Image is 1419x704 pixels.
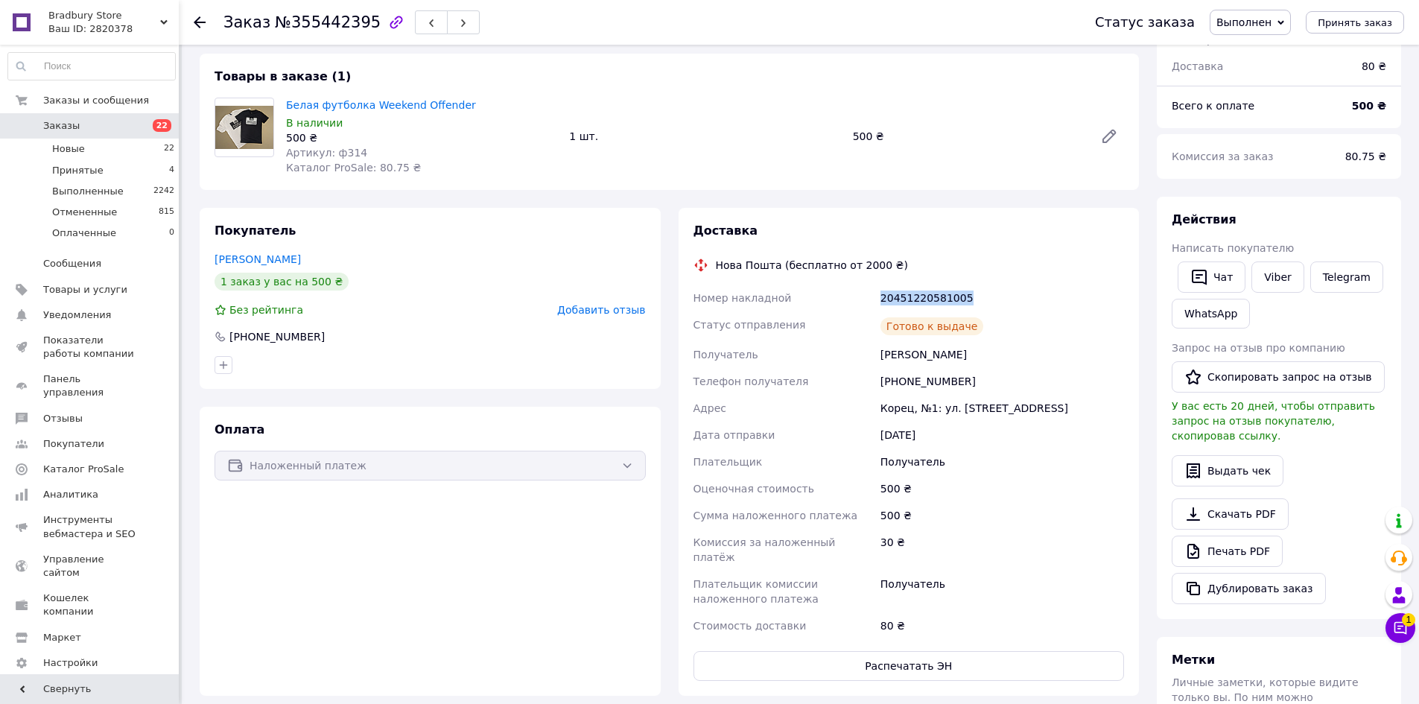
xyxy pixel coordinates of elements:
[693,349,758,361] span: Получатель
[1306,11,1404,34] button: Принять заказ
[1251,261,1304,293] a: Viber
[1353,50,1395,83] div: 80 ₴
[43,94,149,107] span: Заказы и сообщения
[43,257,101,270] span: Сообщения
[877,341,1127,368] div: [PERSON_NAME]
[877,571,1127,612] div: Получатель
[1385,613,1415,643] button: Чат с покупателем1
[1172,60,1223,72] span: Доставка
[1352,100,1386,112] b: 500 ₴
[1172,455,1283,486] button: Выдать чек
[169,226,174,240] span: 0
[693,429,775,441] span: Дата отправки
[48,22,179,36] div: Ваш ID: 2820378
[1172,242,1294,254] span: Написать покупателю
[52,142,85,156] span: Новые
[8,53,175,80] input: Поиск
[275,13,381,31] span: №355442395
[215,253,301,265] a: [PERSON_NAME]
[43,437,104,451] span: Покупатели
[43,592,138,618] span: Кошелек компании
[1172,573,1326,604] button: Дублировать заказ
[215,273,349,291] div: 1 заказ у вас на 500 ₴
[215,223,296,238] span: Покупатель
[43,372,138,399] span: Панель управления
[52,164,104,177] span: Принятые
[693,510,858,521] span: Сумма наложенного платежа
[43,631,81,644] span: Маркет
[1172,100,1254,112] span: Всего к оплате
[52,185,124,198] span: Выполненные
[43,513,138,540] span: Инструменты вебмастера и SEO
[877,422,1127,448] div: [DATE]
[1172,536,1283,567] a: Печать PDF
[43,463,124,476] span: Каталог ProSale
[286,130,557,145] div: 500 ₴
[563,126,846,147] div: 1 шт.
[43,283,127,296] span: Товары и услуги
[1172,498,1289,530] a: Скачать PDF
[43,488,98,501] span: Аналитика
[159,206,174,219] span: 815
[43,656,98,670] span: Настройки
[877,529,1127,571] div: 30 ₴
[693,456,763,468] span: Плательщик
[693,402,726,414] span: Адрес
[52,226,116,240] span: Оплаченные
[1172,342,1345,354] span: Запрос на отзыв про компанию
[286,147,367,159] span: Артикул: ф314
[43,553,138,580] span: Управление сайтом
[877,368,1127,395] div: [PHONE_NUMBER]
[286,117,343,129] span: В наличии
[1095,15,1195,30] div: Статус заказа
[229,304,303,316] span: Без рейтинга
[1172,34,1213,45] span: 1 товар
[43,308,111,322] span: Уведомления
[153,185,174,198] span: 2242
[877,285,1127,311] div: 20451220581005
[1318,17,1392,28] span: Принять заказ
[1172,400,1375,442] span: У вас есть 20 дней, чтобы отправить запрос на отзыв покупателю, скопировав ссылку.
[169,164,174,177] span: 4
[877,612,1127,639] div: 80 ₴
[43,119,80,133] span: Заказы
[693,651,1125,681] button: Распечатать ЭН
[1310,261,1383,293] a: Telegram
[693,578,819,605] span: Плательщик комиссии наложенного платежа
[557,304,645,316] span: Добавить отзыв
[286,99,476,111] a: Белая футболка Weekend Offender
[693,375,809,387] span: Телефон получателя
[52,206,117,219] span: Отмененные
[1172,212,1237,226] span: Действия
[712,258,912,273] div: Нова Пошта (бесплатно от 2000 ₴)
[164,142,174,156] span: 22
[877,502,1127,529] div: 500 ₴
[1172,653,1215,667] span: Метки
[693,536,836,563] span: Комиссия за наложенный платёж
[223,13,270,31] span: Заказ
[1178,261,1245,293] button: Чат
[43,412,83,425] span: Отзывы
[1216,16,1272,28] span: Выполнен
[877,448,1127,475] div: Получатель
[877,395,1127,422] div: Корец, №1: ул. [STREET_ADDRESS]
[228,329,326,344] div: [PHONE_NUMBER]
[286,162,421,174] span: Каталог ProSale: 80.75 ₴
[215,69,351,83] span: Товары в заказе (1)
[693,223,758,238] span: Доставка
[1345,150,1386,162] span: 80.75 ₴
[1172,361,1385,393] button: Скопировать запрос на отзыв
[693,292,792,304] span: Номер накладной
[215,106,273,150] img: Белая футболка Weekend Offender
[1172,150,1274,162] span: Комиссия за заказ
[693,319,806,331] span: Статус отправления
[693,483,815,495] span: Оценочная стоимость
[1402,610,1415,624] span: 1
[1172,299,1250,329] a: WhatsApp
[43,334,138,361] span: Показатели работы компании
[877,475,1127,502] div: 500 ₴
[48,9,160,22] span: Bradbury Store
[880,317,983,335] div: Готово к выдаче
[847,126,1088,147] div: 500 ₴
[1094,121,1124,151] a: Редактировать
